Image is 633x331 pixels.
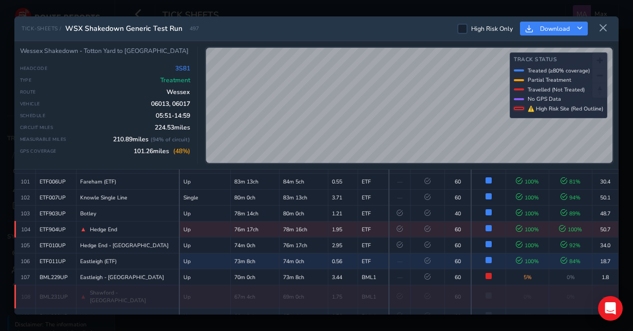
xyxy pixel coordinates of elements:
[156,112,190,120] span: 05:51 - 14:59
[358,206,389,222] td: ETF
[567,293,575,301] span: 0%
[445,206,472,222] td: 40
[445,269,472,285] td: 60
[280,222,328,237] td: 78m 16ch
[445,174,472,190] td: 60
[358,222,389,237] td: ETF
[328,222,358,237] td: 1.95
[231,269,280,285] td: 70m 0ch
[592,285,619,308] td: —
[151,100,190,108] span: 06013, 06017
[328,206,358,222] td: 1.21
[528,105,603,113] span: ⚠ High Risk Site (Red Outline)
[524,293,532,301] span: 0%
[528,86,585,94] span: Travelled (Not Treated)
[179,253,231,269] td: Up
[592,222,619,237] td: 50.7
[179,269,231,285] td: Up
[179,222,231,237] td: Up
[592,190,619,206] td: 50.1
[528,95,561,103] span: No GPS Data
[516,226,539,233] span: 100 %
[358,269,389,285] td: BML1
[516,210,539,217] span: 100 %
[561,242,581,249] span: 92 %
[179,285,231,308] td: Up
[328,190,358,206] td: 3.71
[592,206,619,222] td: 48.7
[166,88,190,96] span: Wessex
[598,296,623,321] div: Open Intercom Messenger
[280,285,328,308] td: 69m 0ch
[328,285,358,308] td: 1.75
[155,123,190,132] span: 224.53 miles
[80,273,164,281] span: Eastleigh - [GEOGRAPHIC_DATA]
[358,285,389,308] td: BML1
[397,273,403,281] span: —
[592,253,619,269] td: 18.7
[90,289,175,304] span: Shawford - [GEOGRAPHIC_DATA]
[561,210,581,217] span: 89 %
[280,174,328,190] td: 84m 5ch
[445,222,472,237] td: 60
[280,253,328,269] td: 74m 0ch
[160,76,190,84] span: Treatment
[173,147,190,155] span: ( 48 %)
[151,136,190,143] span: ( 94 % of circuit)
[445,237,472,253] td: 60
[179,190,231,206] td: Single
[175,64,190,72] span: 3S81
[328,253,358,269] td: 0.56
[445,285,472,308] td: 60
[514,57,603,63] h4: Track Status
[445,190,472,206] td: 60
[113,135,190,143] span: 210.89 miles
[592,269,619,285] td: 1.8
[280,190,328,206] td: 83m 13ch
[179,174,231,190] td: Up
[134,147,190,155] span: 101.26 miles
[231,174,280,190] td: 83m 13ch
[592,174,619,190] td: 30.4
[280,237,328,253] td: 76m 17ch
[280,269,328,285] td: 73m 8ch
[528,67,590,75] span: Treated (≥80% coverage)
[179,237,231,253] td: Up
[231,206,280,222] td: 78m 14ch
[516,258,539,265] span: 100 %
[561,258,581,265] span: 84 %
[358,237,389,253] td: ETF
[445,253,472,269] td: 60
[559,226,582,233] span: 100 %
[231,190,280,206] td: 80m 0ch
[528,76,571,84] span: Partial Treatment
[397,258,403,265] span: —
[397,194,403,201] span: —
[231,253,280,269] td: 73m 8ch
[561,178,581,186] span: 81 %
[358,253,389,269] td: ETF
[358,174,389,190] td: ETF
[206,48,613,164] canvas: Map
[567,273,575,281] span: 0%
[280,206,328,222] td: 80m 0ch
[516,242,539,249] span: 100 %
[179,206,231,222] td: Up
[231,285,280,308] td: 67m 4ch
[328,174,358,190] td: 0.55
[516,194,539,201] span: 100 %
[358,190,389,206] td: ETF
[80,242,169,249] span: Hedge End - [GEOGRAPHIC_DATA]
[231,222,280,237] td: 76m 17ch
[516,178,539,186] span: 100 %
[592,237,619,253] td: 34.0
[328,237,358,253] td: 2.95
[397,178,403,186] span: —
[524,273,532,281] span: 5 %
[328,269,358,285] td: 3.44
[231,237,280,253] td: 74m 0ch
[561,194,581,201] span: 94 %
